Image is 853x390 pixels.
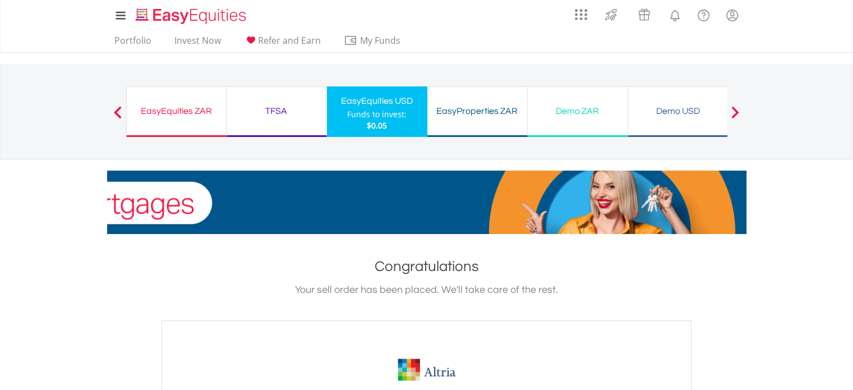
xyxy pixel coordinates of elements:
[534,103,621,119] div: Demo ZAR
[568,3,594,21] a: AppsGrid
[239,35,325,52] a: Refer and Earn
[661,3,689,25] a: Notifications
[628,3,661,24] a: Vouchers
[170,35,225,52] a: Invest Now
[434,103,520,119] div: EasyProperties ZAR
[635,103,721,119] div: Demo USD
[575,8,587,21] img: grid-menu-icon.svg
[689,3,718,25] a: FAQ's and Support
[133,103,219,119] div: EasyEquities ZAR
[334,93,421,109] div: EasyEquities USD
[107,256,746,277] h1: Congratulations
[347,109,407,120] div: Funds to invest:
[258,34,321,47] span: Refer and Earn
[344,33,417,48] span: My Funds
[110,35,156,52] a: Portfolio
[233,103,320,119] div: TFSA
[133,7,251,25] img: EasyEquities_Logo.png
[635,6,653,24] img: vouchers-v2.svg
[107,171,746,234] img: EasyMortage Promotion Banner
[718,3,746,27] a: My Profile
[107,112,129,123] button: Previous
[367,120,387,131] span: $0.05
[107,282,746,298] div: Your sell order has been placed. We'll take care of the rest.
[724,112,746,123] button: Next
[131,3,251,25] a: Home page
[602,6,620,24] img: thrive-v2.svg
